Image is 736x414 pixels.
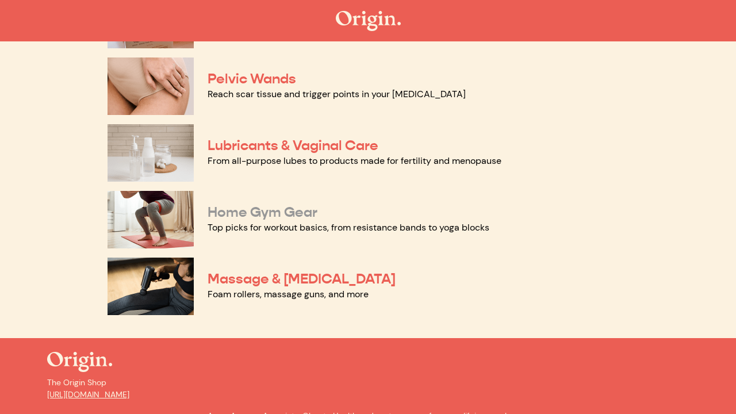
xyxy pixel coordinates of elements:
[47,389,129,400] a: [URL][DOMAIN_NAME]
[208,88,466,100] a: Reach scar tissue and trigger points in your [MEDICAL_DATA]
[47,377,689,401] p: The Origin Shop
[208,221,489,233] a: Top picks for workout basics, from resistance bands to yoga blocks
[108,57,194,115] img: Pelvic Wands
[208,137,378,154] a: Lubricants & Vaginal Care
[47,352,112,372] img: The Origin Shop
[108,191,194,248] img: Home Gym Gear
[208,70,296,87] a: Pelvic Wands
[108,124,194,182] img: Lubricants & Vaginal Care
[108,258,194,315] img: Massage & Myofascial Release
[208,288,369,300] a: Foam rollers, massage guns, and more
[208,155,501,167] a: From all-purpose lubes to products made for fertility and menopause
[208,270,396,287] a: Massage & [MEDICAL_DATA]
[336,11,401,31] img: The Origin Shop
[208,204,317,221] a: Home Gym Gear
